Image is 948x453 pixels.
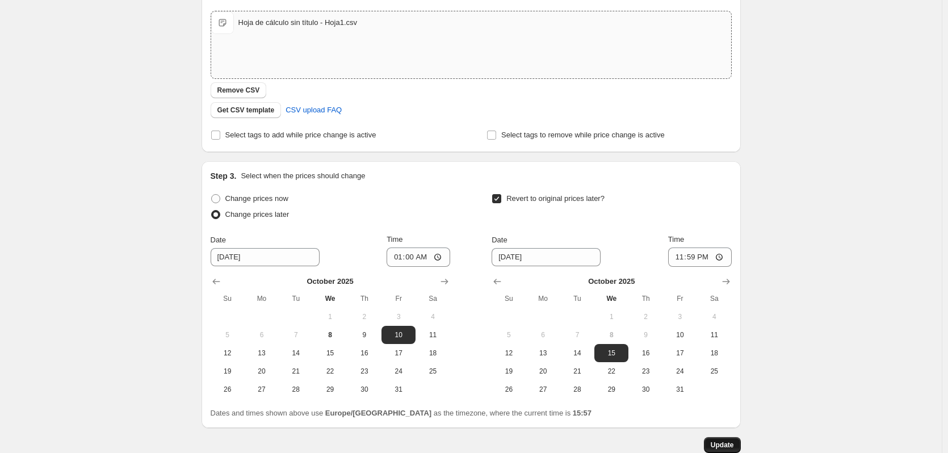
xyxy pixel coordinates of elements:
[420,367,445,376] span: 25
[594,344,628,362] button: Wednesday October 15 2025
[697,308,731,326] button: Saturday October 4 2025
[352,312,377,321] span: 2
[420,349,445,358] span: 18
[697,344,731,362] button: Saturday October 18 2025
[313,326,347,344] button: Today Wednesday October 8 2025
[506,194,605,203] span: Revert to original prices later?
[381,380,416,399] button: Friday October 31 2025
[702,312,727,321] span: 4
[420,312,445,321] span: 4
[628,290,662,308] th: Thursday
[496,294,521,303] span: Su
[492,326,526,344] button: Sunday October 5 2025
[215,330,240,339] span: 5
[668,235,684,244] span: Time
[317,312,342,321] span: 1
[381,326,416,344] button: Friday October 10 2025
[352,367,377,376] span: 23
[663,290,697,308] th: Friday
[492,362,526,380] button: Sunday October 19 2025
[317,330,342,339] span: 8
[211,82,267,98] button: Remove CSV
[347,326,381,344] button: Thursday October 9 2025
[279,290,313,308] th: Tuesday
[711,441,734,450] span: Update
[245,344,279,362] button: Monday October 13 2025
[697,362,731,380] button: Saturday October 25 2025
[211,344,245,362] button: Sunday October 12 2025
[668,385,693,394] span: 31
[416,362,450,380] button: Saturday October 25 2025
[347,380,381,399] button: Thursday October 30 2025
[317,385,342,394] span: 29
[416,308,450,326] button: Saturday October 4 2025
[668,248,732,267] input: 12:00
[416,326,450,344] button: Saturday October 11 2025
[211,170,237,182] h2: Step 3.
[317,294,342,303] span: We
[381,344,416,362] button: Friday October 17 2025
[225,194,288,203] span: Change prices now
[492,380,526,399] button: Sunday October 26 2025
[211,248,320,266] input: 10/8/2025
[211,380,245,399] button: Sunday October 26 2025
[249,349,274,358] span: 13
[313,362,347,380] button: Wednesday October 22 2025
[279,101,349,119] a: CSV upload FAQ
[386,349,411,358] span: 17
[420,330,445,339] span: 11
[496,349,521,358] span: 12
[283,294,308,303] span: Tu
[211,409,592,417] span: Dates and times shown above use as the timezone, where the current time is
[249,367,274,376] span: 20
[386,294,411,303] span: Fr
[217,86,260,95] span: Remove CSV
[531,385,556,394] span: 27
[249,385,274,394] span: 27
[211,362,245,380] button: Sunday October 19 2025
[560,362,594,380] button: Tuesday October 21 2025
[526,380,560,399] button: Monday October 27 2025
[668,367,693,376] span: 24
[594,326,628,344] button: Today Wednesday October 8 2025
[531,294,556,303] span: Mo
[628,308,662,326] button: Thursday October 2 2025
[565,330,590,339] span: 7
[437,274,452,290] button: Show next month, November 2025
[283,330,308,339] span: 7
[279,362,313,380] button: Tuesday October 21 2025
[668,330,693,339] span: 10
[286,104,342,116] span: CSV upload FAQ
[531,349,556,358] span: 13
[492,290,526,308] th: Sunday
[565,294,590,303] span: Tu
[663,308,697,326] button: Friday October 3 2025
[283,385,308,394] span: 28
[279,380,313,399] button: Tuesday October 28 2025
[245,326,279,344] button: Monday October 6 2025
[211,326,245,344] button: Sunday October 5 2025
[628,362,662,380] button: Thursday October 23 2025
[560,380,594,399] button: Tuesday October 28 2025
[599,294,624,303] span: We
[628,326,662,344] button: Thursday October 9 2025
[702,349,727,358] span: 18
[225,131,376,139] span: Select tags to add while price change is active
[633,349,658,358] span: 16
[628,380,662,399] button: Thursday October 30 2025
[352,385,377,394] span: 30
[594,362,628,380] button: Wednesday October 22 2025
[594,308,628,326] button: Wednesday October 1 2025
[633,294,658,303] span: Th
[387,235,402,244] span: Time
[599,330,624,339] span: 8
[496,330,521,339] span: 5
[492,236,507,244] span: Date
[347,344,381,362] button: Thursday October 16 2025
[352,349,377,358] span: 16
[245,290,279,308] th: Monday
[211,102,282,118] button: Get CSV template
[702,330,727,339] span: 11
[594,380,628,399] button: Wednesday October 29 2025
[215,294,240,303] span: Su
